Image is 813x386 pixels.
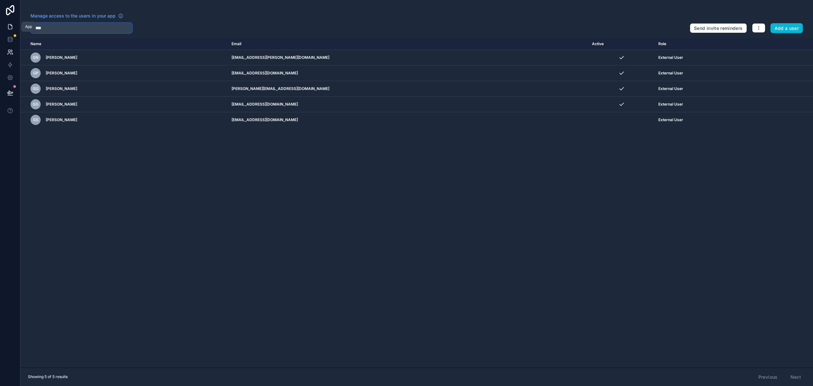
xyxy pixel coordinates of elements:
[46,102,77,107] span: [PERSON_NAME]
[658,117,683,122] span: External User
[655,38,765,50] th: Role
[30,13,116,19] span: Manage access to the users in your app
[33,55,38,60] span: GN
[20,38,813,368] div: scrollable content
[46,55,77,60] span: [PERSON_NAME]
[33,86,38,91] span: GG
[30,13,123,19] a: Manage access to the users in your app
[770,23,803,33] button: Add a user
[658,86,683,91] span: External User
[228,38,588,50] th: Email
[658,102,683,107] span: External User
[658,55,683,60] span: External User
[25,24,32,29] div: App
[588,38,655,50] th: Active
[33,71,38,76] span: GP
[28,374,68,379] span: Showing 5 of 5 results
[658,71,683,76] span: External User
[228,112,588,128] td: [EMAIL_ADDRESS][DOMAIN_NAME]
[33,102,38,107] span: GG
[228,97,588,112] td: [EMAIL_ADDRESS][DOMAIN_NAME]
[690,23,747,33] button: Send invite reminders
[228,65,588,81] td: [EMAIL_ADDRESS][DOMAIN_NAME]
[20,38,228,50] th: Name
[33,117,38,122] span: GS
[46,71,77,76] span: [PERSON_NAME]
[46,117,77,122] span: [PERSON_NAME]
[228,50,588,65] td: [EMAIL_ADDRESS][PERSON_NAME][DOMAIN_NAME]
[228,81,588,97] td: [PERSON_NAME][EMAIL_ADDRESS][DOMAIN_NAME]
[46,86,77,91] span: [PERSON_NAME]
